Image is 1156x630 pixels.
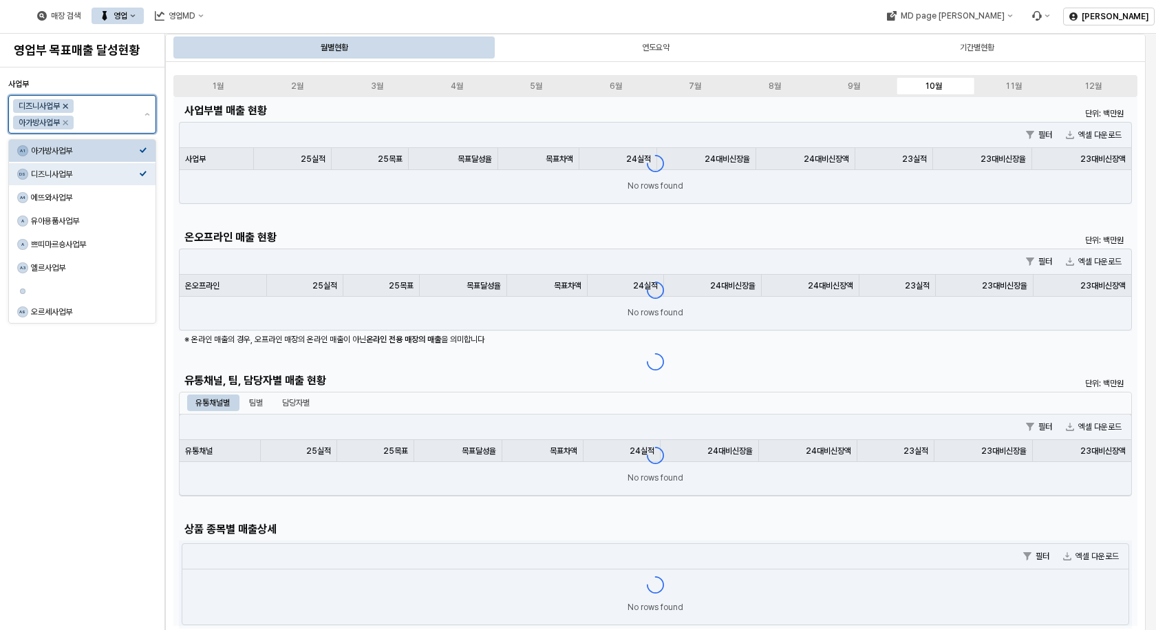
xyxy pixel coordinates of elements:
[31,239,139,250] div: 쁘띠마르숑사업부
[496,80,576,92] label: 5월
[18,216,28,226] span: A
[31,262,139,273] div: 엘르사업부
[925,81,942,91] div: 10월
[1005,81,1022,91] div: 11월
[147,8,212,24] div: 영업MD
[19,99,60,113] div: 디즈니사업부
[18,193,28,202] span: A4
[8,79,29,89] span: 사업부
[19,116,60,129] div: 아가방사업부
[689,81,701,91] div: 7월
[31,169,139,180] div: 디즈니사업부
[769,81,781,91] div: 8월
[31,192,139,203] div: 에뜨와사업부
[92,8,144,24] div: 영업
[815,80,895,92] label: 9월
[451,81,463,91] div: 4월
[1053,80,1133,92] label: 12월
[655,80,735,92] label: 7월
[576,80,656,92] label: 6월
[178,80,258,92] label: 1월
[31,306,139,317] div: 오르세사업부
[496,36,815,59] div: 연도요약
[51,11,81,21] div: 매장 검색
[337,80,417,92] label: 3월
[14,43,151,57] h4: 영업부 목표매출 달성현황
[175,36,493,59] div: 월별현황
[1023,8,1058,24] div: Menu item 6
[18,307,28,317] span: A9
[900,11,1004,21] div: MD page [PERSON_NAME]
[878,8,1020,24] div: MD page 이동
[610,81,622,91] div: 6월
[735,80,815,92] label: 8월
[29,8,89,24] div: 매장 검색
[212,81,224,91] div: 1월
[894,80,974,92] label: 10월
[9,139,156,324] div: Select an option
[371,81,383,91] div: 3월
[960,39,994,56] div: 기간별현황
[817,36,1136,59] div: 기간별현황
[31,145,139,156] div: 아가방사업부
[258,80,338,92] label: 2월
[1082,11,1148,22] p: [PERSON_NAME]
[165,34,1156,630] main: App Frame
[31,216,139,227] div: 유아용품사업부
[18,146,28,156] span: A1
[530,81,542,91] div: 5월
[114,11,127,21] div: 영업
[291,81,303,91] div: 2월
[63,120,68,125] div: Remove 아가방사업부
[18,169,28,179] span: DS
[417,80,497,92] label: 4월
[169,11,195,21] div: 영업MD
[18,240,28,249] span: A
[321,39,348,56] div: 월별현황
[974,80,1053,92] label: 11월
[139,96,156,133] button: 제안 사항 표시
[642,39,670,56] div: 연도요약
[1084,81,1102,91] div: 12월
[63,103,68,109] div: Remove 디즈니사업부
[18,263,28,273] span: A3
[848,81,860,91] div: 9월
